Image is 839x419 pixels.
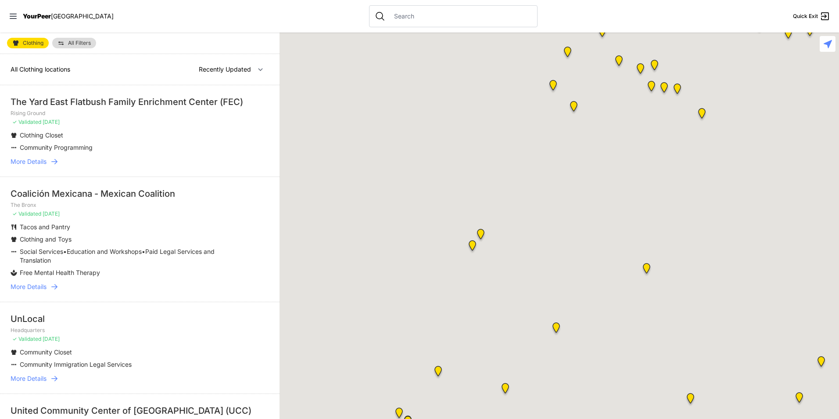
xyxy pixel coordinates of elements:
[20,361,132,368] span: Community Immigration Legal Services
[20,131,63,139] span: Clothing Closet
[51,12,114,20] span: [GEOGRAPHIC_DATA]
[11,374,269,383] a: More Details
[11,110,269,117] p: Rising Ground
[11,405,269,417] div: United Community Center of [GEOGRAPHIC_DATA] (UCC)
[641,263,652,277] div: Avenue Church
[20,223,70,231] span: Tacos and Pantry
[52,38,96,48] a: All Filters
[23,12,51,20] span: YourPeer
[12,336,41,342] span: ✓ Validated
[20,235,72,243] span: Clothing and Toys
[12,119,41,125] span: ✓ Validated
[11,282,269,291] a: More Details
[433,366,444,380] div: 9th Avenue Drop-in Center
[635,63,646,77] div: Uptown/Harlem DYCD Youth Drop-in Center
[649,60,660,74] div: Manhattan
[20,348,72,356] span: Community Closet
[11,188,269,200] div: Coalición Mexicana - Mexican Coalition
[20,144,93,151] span: Community Programming
[43,119,60,125] span: [DATE]
[23,14,114,19] a: YourPeer[GEOGRAPHIC_DATA]
[7,38,49,48] a: Clothing
[142,248,145,255] span: •
[389,12,532,21] input: Search
[67,248,142,255] span: Education and Workshops
[696,108,707,122] div: Main Location
[68,40,91,46] span: All Filters
[613,55,624,69] div: The PILLARS – Holistic Recovery Support
[548,80,559,94] div: Ford Hall
[11,313,269,325] div: UnLocal
[11,65,70,73] span: All Clothing locations
[672,83,683,98] div: East Harlem
[20,269,100,276] span: Free Mental Health Therapy
[793,13,818,20] span: Quick Exit
[659,82,670,96] div: Manhattan
[11,202,269,209] p: The Bronx
[11,374,47,383] span: More Details
[11,157,47,166] span: More Details
[20,248,63,255] span: Social Services
[43,210,60,217] span: [DATE]
[11,282,47,291] span: More Details
[562,47,573,61] div: Manhattan
[12,210,41,217] span: ✓ Validated
[11,96,269,108] div: The Yard East Flatbush Family Enrichment Center (FEC)
[475,229,486,243] div: Pathways Adult Drop-In Program
[11,157,269,166] a: More Details
[568,101,579,115] div: The Cathedral Church of St. John the Divine
[685,393,696,407] div: Fancy Thrift Shop
[43,336,60,342] span: [DATE]
[551,322,562,336] div: Manhattan
[63,248,67,255] span: •
[23,40,43,46] span: Clothing
[793,11,830,22] a: Quick Exit
[804,25,815,40] div: The Bronx Pride Center
[11,327,269,334] p: Headquarters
